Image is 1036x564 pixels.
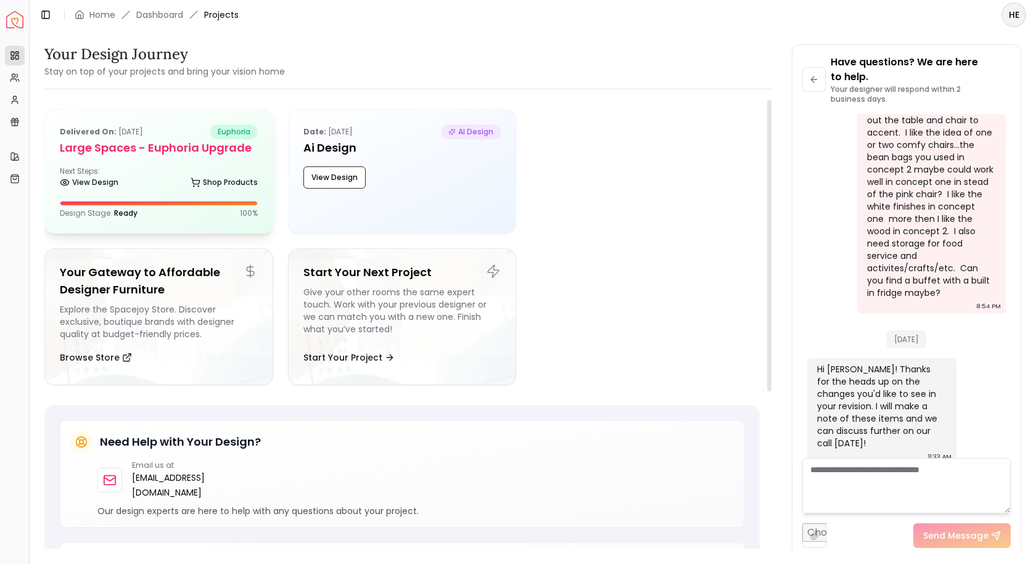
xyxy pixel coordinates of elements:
h5: Start Your Next Project [303,264,501,281]
div: Next Steps: [60,166,258,191]
span: Projects [204,9,239,21]
button: Browse Store [60,345,132,370]
div: 8:54 PM [976,300,1001,313]
a: View Design [60,174,118,191]
a: Home [89,9,115,21]
span: Ready [114,208,138,218]
p: Email us at [132,460,242,470]
span: AI Design [441,125,501,139]
b: Date: [303,126,326,137]
p: Our design experts are here to help with any questions about your project. [97,505,734,517]
span: [DATE] [887,330,926,348]
p: [DATE] [303,125,353,139]
b: Delivered on: [60,126,117,137]
img: Spacejoy Logo [6,11,23,28]
button: Start Your Project [303,345,395,370]
p: 100 % [240,208,258,218]
a: Spacejoy [6,11,23,28]
div: Give your other rooms the same expert touch. Work with your previous designer or we can match you... [303,286,501,340]
p: Design Stage: [60,208,138,218]
p: [DATE] [60,125,143,139]
h5: Ai Design [303,139,501,157]
div: 11:33 AM [928,451,952,463]
h5: Need Help with Your Design? [100,433,261,451]
div: Explore the Spacejoy Store. Discover exclusive, boutique brands with designer quality at budget-f... [60,303,258,340]
nav: breadcrumb [75,9,239,21]
button: HE [1001,2,1026,27]
button: View Design [303,166,366,189]
p: Have questions? We are here to help. [831,55,1011,84]
a: Your Gateway to Affordable Designer FurnitureExplore the Spacejoy Store. Discover exclusive, bout... [44,248,273,385]
a: Shop Products [191,174,258,191]
h5: Large Spaces - Euphoria Upgrade [60,139,258,157]
small: Stay on top of your projects and bring your vision home [44,65,285,78]
h3: Your Design Journey [44,44,285,64]
span: euphoria [210,125,258,139]
a: Dashboard [136,9,183,21]
div: Hi [PERSON_NAME]! Thanks for the heads up on the changes you'd like to see in your revision. I wi... [817,363,944,449]
h5: Your Gateway to Affordable Designer Furniture [60,264,258,298]
a: [EMAIL_ADDRESS][DOMAIN_NAME] [132,470,242,500]
p: Your designer will respond within 2 business days. [831,84,1011,104]
a: Start Your Next ProjectGive your other rooms the same expert touch. Work with your previous desig... [288,248,517,385]
span: HE [1003,4,1025,26]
